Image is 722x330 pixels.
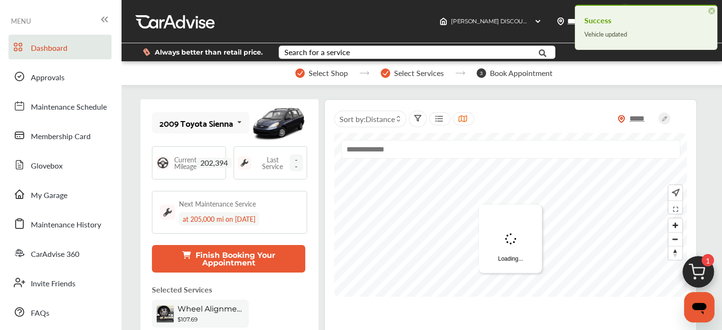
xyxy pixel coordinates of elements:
a: Invite Friends [9,270,112,295]
img: stepper-checkmark.b5569197.svg [295,68,305,78]
button: Zoom in [668,218,682,232]
img: dollor_label_vector.a70140d1.svg [143,48,150,56]
img: cart_icon.3d0951e8.svg [675,252,721,297]
span: 1 [702,254,714,266]
span: Membership Card [31,131,91,143]
span: Invite Friends [31,278,75,290]
span: [PERSON_NAME] DISCOUNT TIRE #20 182709 , [STREET_ADDRESS] GREAT NECK , NY 11020 [451,18,696,25]
b: $107.69 [178,316,197,323]
a: My Garage [9,182,112,207]
span: 3 [477,68,486,78]
span: Always better than retail price. [155,49,263,56]
span: My Garage [31,189,67,202]
div: Next Maintenance Service [179,199,256,208]
a: Membership Card [9,123,112,148]
span: MENU [11,17,31,25]
span: Maintenance History [31,219,101,231]
div: Vehicle updated [584,28,708,40]
span: Zoom out [668,233,682,246]
span: Wheel Alignment [178,304,244,313]
span: Select Shop [309,69,348,77]
img: maintenance_logo [160,205,175,220]
canvas: Map [334,133,687,297]
a: Maintenance History [9,211,112,236]
span: CarAdvise 360 [31,248,79,261]
span: Approvals [31,72,65,84]
span: Last Service [256,156,290,170]
img: stepper-checkmark.b5569197.svg [381,68,390,78]
div: Search for a service [284,48,350,56]
img: header-down-arrow.9dd2ce7d.svg [534,18,542,25]
span: Maintenance Schedule [31,101,107,113]
h4: Success [584,13,708,28]
a: Approvals [9,64,112,89]
div: 2009 Toyota Sienna [159,118,233,128]
img: location_vector_orange.38f05af8.svg [618,115,625,123]
span: Sort by : [339,113,395,124]
a: CarAdvise 360 [9,241,112,265]
button: Finish Booking Your Appointment [152,245,305,273]
button: Zoom out [668,232,682,246]
iframe: Button to launch messaging window [684,292,714,322]
img: maintenance_logo [238,156,251,170]
span: -- [290,154,303,171]
a: Dashboard [9,35,112,59]
span: × [708,8,715,14]
p: Selected Services [152,284,212,295]
a: FAQs [9,300,112,324]
span: Book Appointment [490,69,553,77]
span: Glovebox [31,160,63,172]
img: stepper-arrow.e24c07c6.svg [455,71,465,75]
a: Glovebox [9,152,112,177]
span: Current Mileage [174,156,197,170]
span: Dashboard [31,42,67,55]
img: location_vector.a44bc228.svg [557,18,564,25]
span: Distance [366,113,395,124]
span: 202,394 [197,158,232,168]
span: Select Services [394,69,444,77]
span: FAQs [31,307,49,320]
a: Maintenance Schedule [9,94,112,118]
img: header-home-logo.8d720a4f.svg [440,18,447,25]
img: recenter.ce011a49.svg [670,188,680,198]
img: mobile_5631_st0640_046.jpg [250,102,307,144]
img: wheel-alignment-thumb.jpg [157,305,174,322]
div: Loading... [479,205,542,273]
button: Reset bearing to north [668,246,682,260]
div: at 205,000 mi on [DATE] [179,212,259,226]
img: stepper-arrow.e24c07c6.svg [359,71,369,75]
img: steering_logo [156,156,169,170]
